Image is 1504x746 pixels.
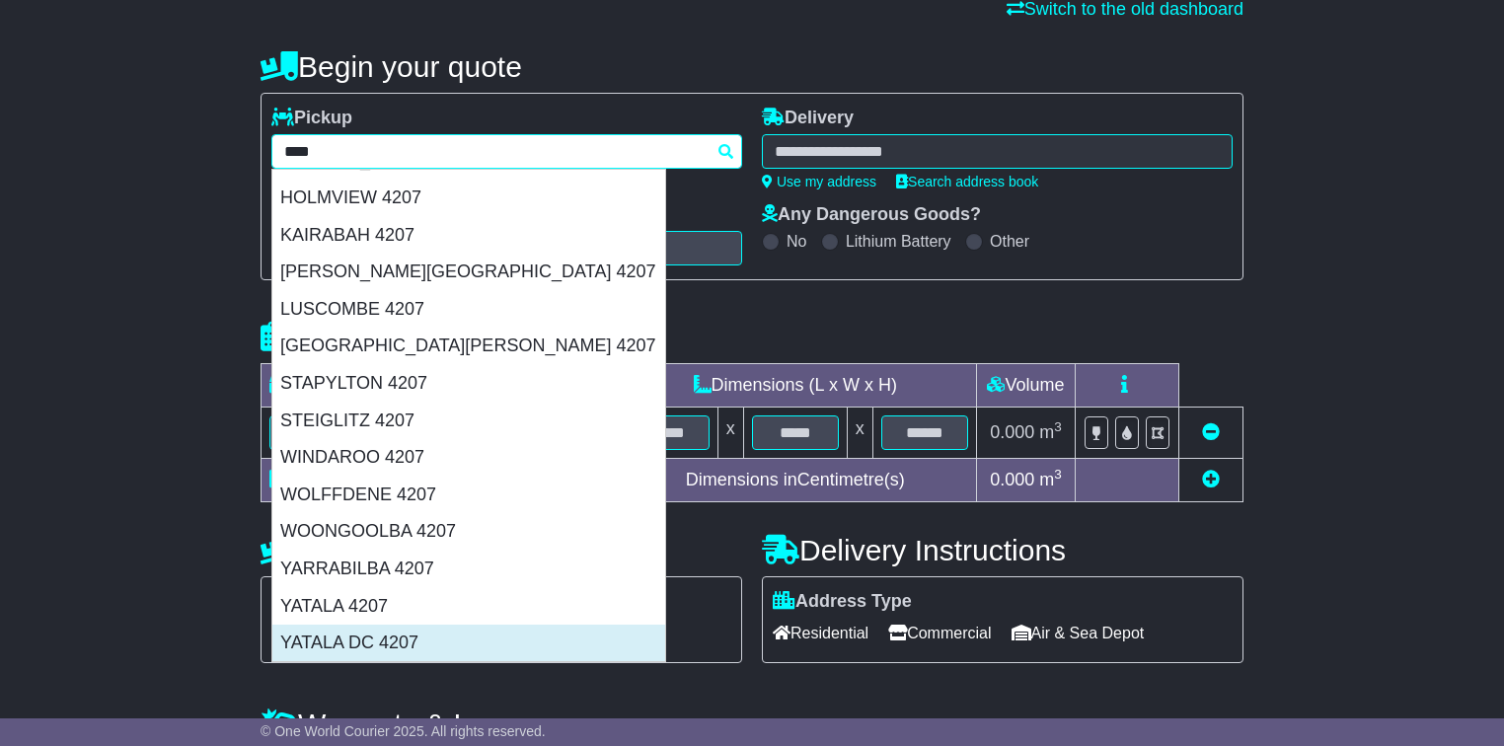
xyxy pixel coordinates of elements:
[990,422,1034,442] span: 0.000
[272,328,665,365] div: [GEOGRAPHIC_DATA][PERSON_NAME] 4207
[762,174,876,189] a: Use my address
[1054,419,1062,434] sup: 3
[271,108,352,129] label: Pickup
[271,134,742,169] typeahead: Please provide city
[272,365,665,403] div: STAPYLTON 4207
[762,108,854,129] label: Delivery
[272,180,665,217] div: HOLMVIEW 4207
[762,534,1243,566] h4: Delivery Instructions
[272,588,665,626] div: YATALA 4207
[261,50,1243,83] h4: Begin your quote
[272,477,665,514] div: WOLFFDENE 4207
[272,625,665,662] div: YATALA DC 4207
[261,708,1243,740] h4: Warranty & Insurance
[773,591,912,613] label: Address Type
[272,439,665,477] div: WINDAROO 4207
[261,534,742,566] h4: Pickup Instructions
[990,232,1029,251] label: Other
[1012,618,1145,648] span: Air & Sea Depot
[272,403,665,440] div: STEIGLITZ 4207
[272,551,665,588] div: YARRABILBA 4207
[990,470,1034,489] span: 0.000
[1202,470,1220,489] a: Add new item
[261,321,508,353] h4: Package details |
[272,217,665,255] div: KAIRABAH 4207
[1054,467,1062,482] sup: 3
[1039,470,1062,489] span: m
[888,618,991,648] span: Commercial
[787,232,806,251] label: No
[614,459,976,502] td: Dimensions in Centimetre(s)
[261,723,546,739] span: © One World Courier 2025. All rights reserved.
[272,254,665,291] div: [PERSON_NAME][GEOGRAPHIC_DATA] 4207
[262,459,426,502] td: Total
[1202,422,1220,442] a: Remove this item
[847,408,872,459] td: x
[272,513,665,551] div: WOONGOOLBA 4207
[614,364,976,408] td: Dimensions (L x W x H)
[976,364,1075,408] td: Volume
[1039,422,1062,442] span: m
[896,174,1038,189] a: Search address book
[846,232,951,251] label: Lithium Battery
[272,291,665,329] div: LUSCOMBE 4207
[762,204,981,226] label: Any Dangerous Goods?
[773,618,868,648] span: Residential
[717,408,743,459] td: x
[262,364,426,408] td: Type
